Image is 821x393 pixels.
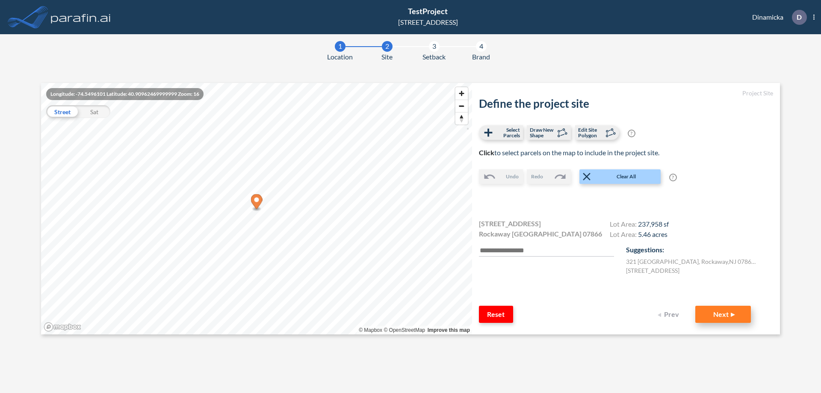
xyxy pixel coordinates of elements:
span: Select Parcels [495,127,520,138]
span: Redo [531,173,543,180]
button: Redo [527,169,571,184]
span: to select parcels on the map to include in the project site. [479,148,659,157]
div: Map marker [251,194,263,212]
button: Zoom out [455,100,468,112]
div: 1 [335,41,346,52]
div: Sat [78,105,110,118]
a: OpenStreetMap [384,327,425,333]
div: 4 [476,41,487,52]
button: Reset [479,306,513,323]
span: Brand [472,52,490,62]
span: [STREET_ADDRESS] [479,219,541,229]
h2: Define the project site [479,97,773,110]
button: Next [695,306,751,323]
h4: Lot Area: [610,220,669,230]
div: Dinamicka [739,10,815,25]
span: 237,958 sf [638,220,669,228]
a: Mapbox homepage [44,322,81,332]
label: 321 [GEOGRAPHIC_DATA] , Rockaway , NJ 07866 , US [626,257,759,266]
span: Undo [506,173,519,180]
span: Location [327,52,353,62]
span: Setback [422,52,446,62]
span: 5.46 acres [638,230,667,238]
span: Rockaway [GEOGRAPHIC_DATA] 07866 [479,229,602,239]
span: Edit Site Polygon [578,127,603,138]
canvas: Map [41,83,472,334]
img: logo [49,9,112,26]
h5: Project Site [479,90,773,97]
b: Click [479,148,494,157]
button: Reset bearing to north [455,112,468,124]
label: [STREET_ADDRESS] [626,266,679,275]
span: Draw New Shape [530,127,555,138]
div: 3 [429,41,440,52]
button: Clear All [579,169,661,184]
div: Street [46,105,78,118]
span: Clear All [593,173,660,180]
button: Undo [479,169,523,184]
div: [STREET_ADDRESS] [398,17,458,27]
span: ? [628,130,635,137]
div: 2 [382,41,393,52]
span: TestProject [408,6,448,16]
p: D [797,13,802,21]
a: Improve this map [428,327,470,333]
span: ? [669,174,677,181]
h4: Lot Area: [610,230,669,240]
button: Zoom in [455,87,468,100]
a: Mapbox [359,327,382,333]
button: Prev [653,306,687,323]
div: Longitude: -74.5496101 Latitude: 40.90962469999999 Zoom: 16 [46,88,204,100]
p: Suggestions: [626,245,773,255]
span: Site [381,52,393,62]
